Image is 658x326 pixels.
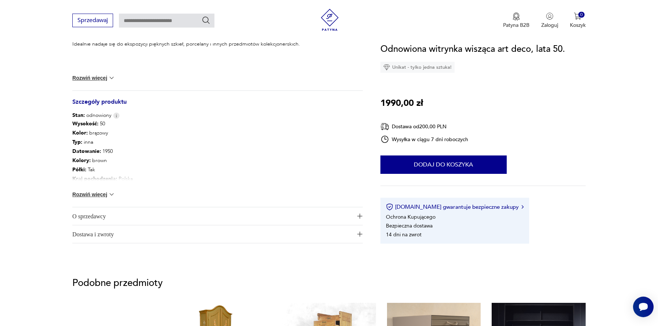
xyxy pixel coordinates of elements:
li: Bezpieczna dostawa [386,222,433,229]
iframe: Smartsupp widget button [633,297,654,317]
b: Kolory : [72,157,91,164]
p: brązowy [72,128,176,137]
img: Info icon [113,112,120,119]
a: Sprzedawaj [72,18,113,24]
p: Zaloguj [541,22,558,29]
p: 1990,00 zł [380,96,423,110]
h3: Szczegóły produktu [72,100,363,112]
button: Rozwiń więcej [72,74,115,82]
h1: Odnowiona witrynka wisząca art deco, lata 50. [380,42,565,56]
img: chevron down [108,191,115,198]
img: Ikona plusa [357,214,362,219]
button: Ikona plusaDostawa i zwroty [72,225,363,243]
img: Ikona koszyka [574,12,581,20]
b: Półki : [72,166,86,173]
p: Polska [72,174,176,183]
p: brown [72,156,176,165]
li: Ochrona Kupującego [386,213,435,220]
b: Stan: [72,112,85,119]
span: O sprzedawcy [72,207,352,225]
p: 1950 [72,147,176,156]
p: Koszyk [570,22,586,29]
b: Wysokość : [72,120,98,127]
img: Patyna - sklep z meblami i dekoracjami vintage [319,9,341,31]
div: Unikat - tylko jedna sztuka! [380,62,455,73]
b: Kolor: [72,129,88,136]
img: Ikona plusa [357,232,362,237]
img: Ikona dostawy [380,122,389,131]
p: Podobne przedmioty [72,279,586,287]
button: [DOMAIN_NAME] gwarantuje bezpieczne zakupy [386,203,524,211]
img: Ikona diamentu [383,64,390,71]
img: Ikona strzałki w prawo [521,205,524,209]
img: chevron down [108,74,115,82]
button: Rozwiń więcej [72,191,115,198]
a: Ikona medaluPatyna B2B [503,12,529,29]
button: Dodaj do koszyka [380,155,507,174]
img: Ikonka użytkownika [546,12,553,20]
button: Ikona plusaO sprzedawcy [72,207,363,225]
span: Dostawa i zwroty [72,225,352,243]
div: Wysyłka w ciągu 7 dni roboczych [380,135,469,144]
span: odnowiony [72,112,111,119]
button: 0Koszyk [570,12,586,29]
div: 0 [578,12,585,18]
b: Typ : [72,139,82,146]
button: Szukaj [202,16,210,25]
div: Dostawa od 200,00 PLN [380,122,469,131]
img: Ikona medalu [513,12,520,21]
li: 14 dni na zwrot [386,231,422,238]
p: Tak [72,165,176,174]
p: inna [72,137,176,147]
button: Patyna B2B [503,12,529,29]
b: Kraj pochodzenia : [72,175,117,182]
p: 50 [72,119,176,128]
p: Patyna B2B [503,22,529,29]
button: Zaloguj [541,12,558,29]
b: Datowanie : [72,148,101,155]
img: Ikona certyfikatu [386,203,393,211]
button: Sprzedawaj [72,14,113,27]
